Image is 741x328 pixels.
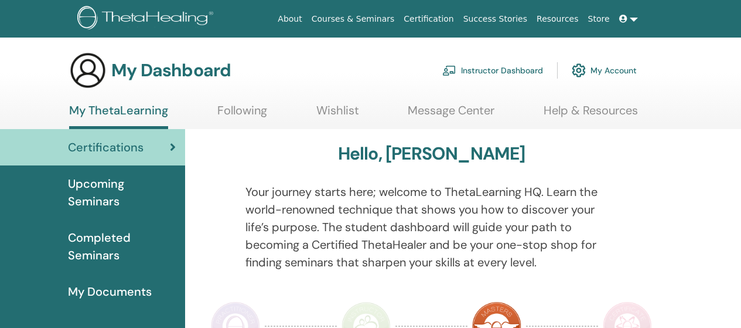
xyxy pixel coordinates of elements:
[68,175,176,210] span: Upcoming Seminars
[307,8,399,30] a: Courses & Seminars
[69,103,168,129] a: My ThetaLearning
[544,103,638,126] a: Help & Resources
[572,58,637,83] a: My Account
[338,143,525,164] h3: Hello, [PERSON_NAME]
[442,58,543,83] a: Instructor Dashboard
[572,60,586,80] img: cog.svg
[399,8,458,30] a: Certification
[77,6,217,32] img: logo.png
[583,8,614,30] a: Store
[217,103,267,126] a: Following
[459,8,532,30] a: Success Stories
[68,229,176,264] span: Completed Seminars
[68,138,144,156] span: Certifications
[69,52,107,89] img: generic-user-icon.jpg
[442,65,456,76] img: chalkboard-teacher.svg
[68,283,152,300] span: My Documents
[316,103,359,126] a: Wishlist
[111,60,231,81] h3: My Dashboard
[532,8,583,30] a: Resources
[408,103,494,126] a: Message Center
[273,8,306,30] a: About
[245,183,618,271] p: Your journey starts here; welcome to ThetaLearning HQ. Learn the world-renowned technique that sh...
